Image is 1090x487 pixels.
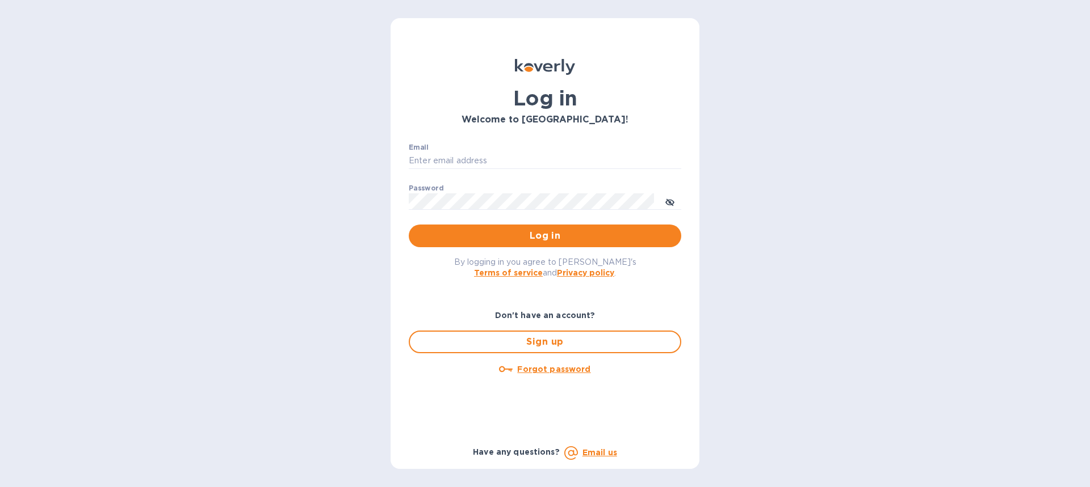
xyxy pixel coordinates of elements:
a: Privacy policy [557,268,614,277]
img: Koverly [515,59,575,75]
span: By logging in you agree to [PERSON_NAME]'s and . [454,257,636,277]
label: Email [409,144,429,151]
input: Enter email address [409,153,681,170]
b: Don't have an account? [495,311,596,320]
span: Log in [418,229,672,243]
h3: Welcome to [GEOGRAPHIC_DATA]! [409,115,681,125]
button: toggle password visibility [659,190,681,213]
button: Log in [409,225,681,247]
h1: Log in [409,86,681,110]
button: Sign up [409,331,681,353]
span: Sign up [419,335,671,349]
u: Forgot password [517,365,590,374]
b: Have any questions? [473,447,560,456]
label: Password [409,185,443,192]
a: Terms of service [474,268,543,277]
a: Email us [582,448,617,457]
